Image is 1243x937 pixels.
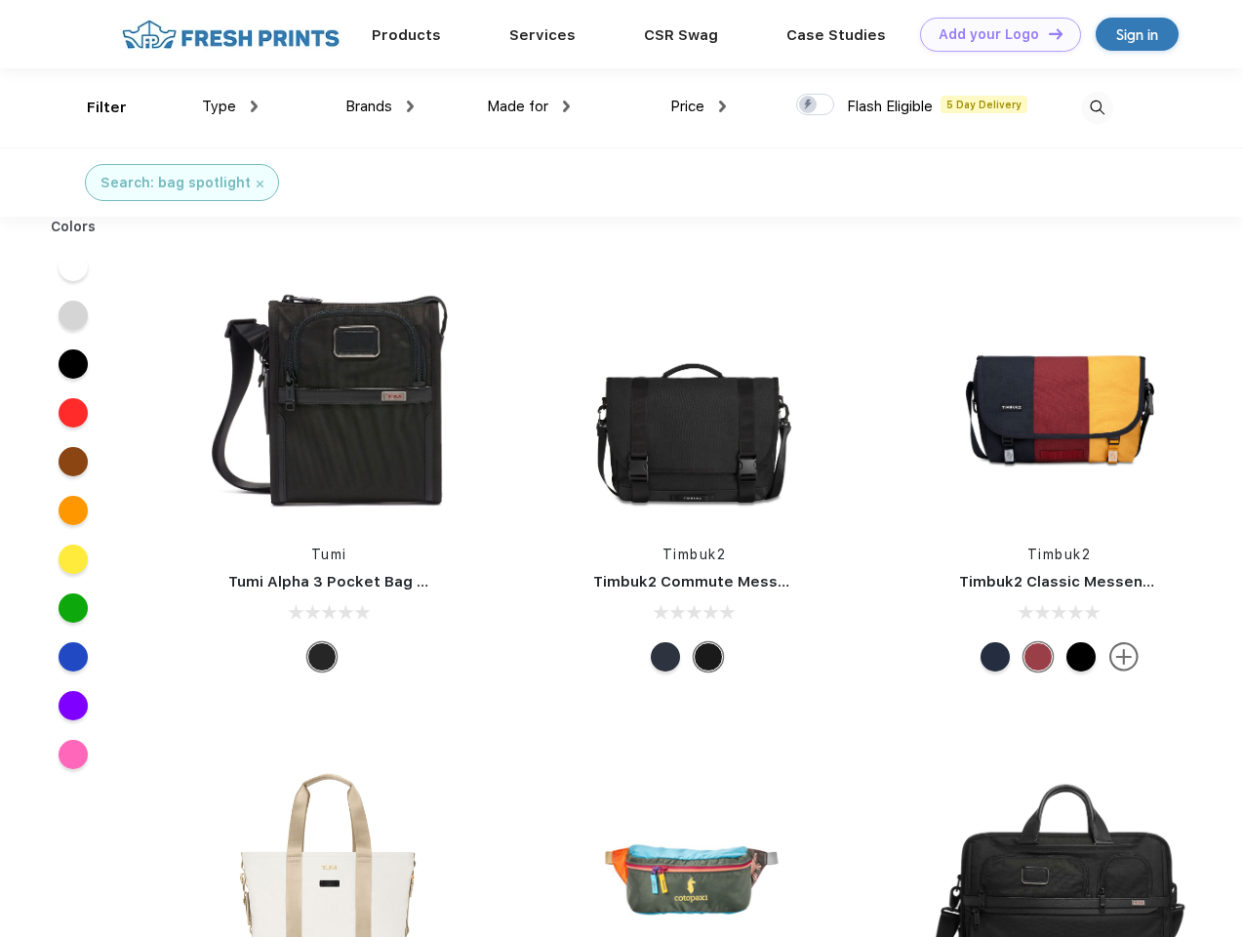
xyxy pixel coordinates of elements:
[981,642,1010,672] div: Eco Nautical
[670,98,704,115] span: Price
[1109,642,1139,672] img: more.svg
[1049,28,1063,39] img: DT
[199,265,459,525] img: func=resize&h=266
[651,642,680,672] div: Eco Nautical
[257,181,263,187] img: filter_cancel.svg
[87,97,127,119] div: Filter
[487,98,548,115] span: Made for
[564,265,823,525] img: func=resize&h=266
[847,98,933,115] span: Flash Eligible
[959,573,1201,591] a: Timbuk2 Classic Messenger Bag
[941,96,1027,113] span: 5 Day Delivery
[307,642,337,672] div: Black
[116,18,345,52] img: fo%20logo%202.webp
[930,265,1189,525] img: func=resize&h=266
[311,547,347,562] a: Tumi
[1116,23,1158,46] div: Sign in
[719,101,726,112] img: dropdown.png
[251,101,258,112] img: dropdown.png
[407,101,414,112] img: dropdown.png
[1081,92,1113,124] img: desktop_search.svg
[593,573,855,591] a: Timbuk2 Commute Messenger Bag
[563,101,570,112] img: dropdown.png
[662,547,727,562] a: Timbuk2
[1023,642,1053,672] div: Eco Bookish
[1027,547,1092,562] a: Timbuk2
[694,642,723,672] div: Eco Black
[36,217,111,237] div: Colors
[1066,642,1096,672] div: Eco Black
[100,173,251,193] div: Search: bag spotlight
[372,26,441,44] a: Products
[228,573,457,591] a: Tumi Alpha 3 Pocket Bag Small
[939,26,1039,43] div: Add your Logo
[202,98,236,115] span: Type
[1096,18,1179,51] a: Sign in
[345,98,392,115] span: Brands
